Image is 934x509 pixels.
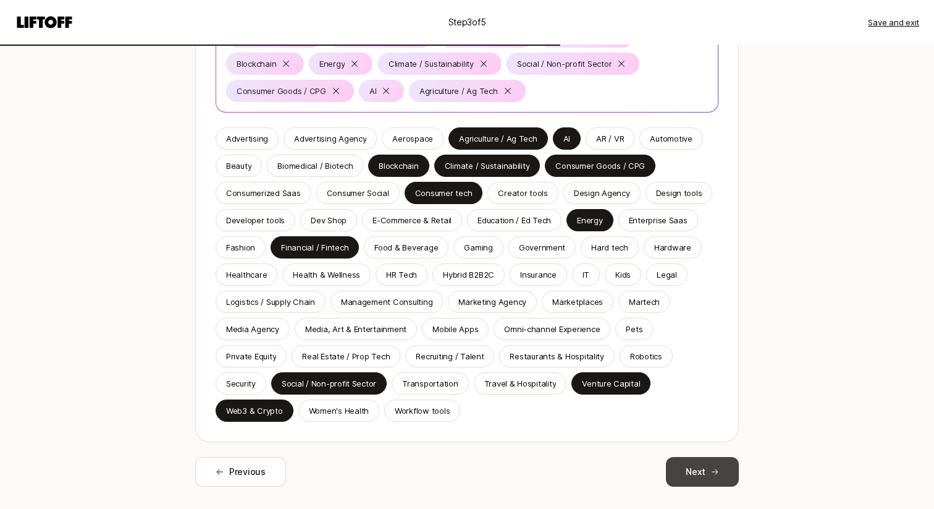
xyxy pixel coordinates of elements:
[591,241,628,254] div: Hard tech
[464,241,492,254] p: Gaming
[282,377,376,390] p: Social / Non-profit Sector
[226,187,301,199] p: Consumerized Saas
[302,350,390,362] div: Real Estate / Prop Tech
[195,457,286,487] button: Previous
[615,268,631,281] div: Kids
[237,85,326,97] p: Consumer Goods / CPG
[555,160,645,172] p: Consumer Goods / CPG
[226,323,279,335] div: Media Agency
[226,241,255,254] p: Fashion
[395,404,450,417] p: Workflow tools
[226,404,283,417] p: Web3 & Crypto
[389,58,474,70] p: Climate / Sustainability
[458,296,526,308] p: Marketing Agency
[650,132,692,145] div: Automotive
[657,268,677,281] p: Legal
[445,160,530,172] p: Climate / Sustainability
[372,214,452,226] p: E-Commerce & Retail
[226,160,251,172] p: Beauty
[868,16,919,28] button: Save and exit
[226,268,267,281] div: Healthcare
[629,296,660,308] p: Martech
[327,187,389,199] p: Consumer Social
[448,15,486,30] p: Step 3 of 5
[319,58,345,70] p: Energy
[226,132,268,145] div: Advertising
[630,350,662,362] p: Robotics
[577,214,602,226] p: Energy
[626,323,642,335] p: Pets
[443,268,494,281] p: Hybrid B2B2C
[563,132,570,145] p: AI
[281,241,348,254] p: Financial / Fintech
[415,187,473,199] p: Consumer tech
[237,58,276,70] div: Blockchain
[226,296,315,308] div: Logistics / Supply Chain
[374,241,438,254] p: Food & Beverage
[416,350,484,362] div: Recruiting / Talent
[311,214,347,226] p: Dev Shop
[583,268,589,281] p: IT
[386,268,417,281] div: HR Tech
[517,58,612,70] p: Social / Non-profit Sector
[293,268,360,281] p: Health & Wellness
[654,241,691,254] p: Hardware
[379,160,418,172] p: Blockchain
[552,296,603,308] p: Marketplaces
[226,350,276,362] p: Private Equity
[229,464,266,479] span: Previous
[629,214,688,226] p: Enterprise Saas
[341,296,433,308] p: Management Consulting
[294,132,366,145] p: Advertising Agency
[459,132,537,145] p: Agriculture / Ag Tech
[504,323,600,335] p: Omni-channel Experience
[656,187,702,199] p: Design tools
[432,323,478,335] div: Mobile Apps
[402,377,458,390] p: Transportation
[596,132,624,145] p: AR / VR
[510,350,604,362] div: Restaurants & Hospitality
[309,404,369,417] p: Women's Health
[226,377,256,390] p: Security
[498,187,548,199] p: Creator tools
[305,323,406,335] p: Media, Art & Entertainment
[484,377,557,390] p: Travel & Hospitality
[419,85,498,97] div: Agriculture / Ag Tech
[277,160,353,172] p: Biomedical / Biotech
[520,268,557,281] p: Insurance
